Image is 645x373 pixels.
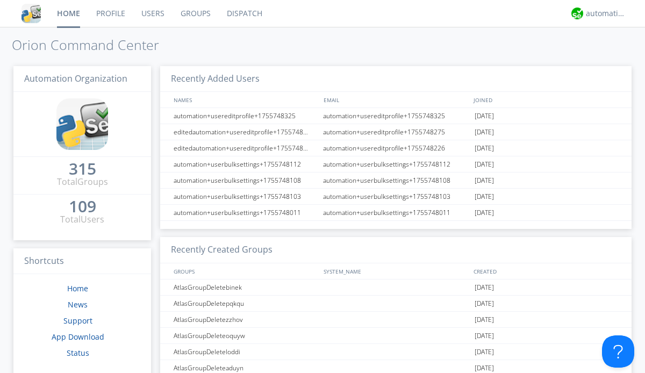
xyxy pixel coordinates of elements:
div: editedautomation+usereditprofile+1755748226 [171,140,320,156]
a: 109 [69,201,96,213]
span: [DATE] [475,344,494,360]
div: automation+userbulksettings+1755748011 [171,205,320,220]
span: [DATE] [475,156,494,173]
a: editedautomation+usereditprofile+1755748226automation+usereditprofile+1755748226[DATE] [160,140,632,156]
a: automation+userbulksettings+1755748108automation+userbulksettings+1755748108[DATE] [160,173,632,189]
div: automation+atlas [586,8,626,19]
span: [DATE] [475,140,494,156]
div: CREATED [471,263,621,279]
span: Automation Organization [24,73,127,84]
div: automation+usereditprofile+1755748325 [320,108,472,124]
div: automation+userbulksettings+1755748103 [320,189,472,204]
div: automation+userbulksettings+1755748108 [171,173,320,188]
a: automation+usereditprofile+1755748325automation+usereditprofile+1755748325[DATE] [160,108,632,124]
span: [DATE] [475,124,494,140]
a: AtlasGroupDeletezzhov[DATE] [160,312,632,328]
div: AtlasGroupDeletebinek [171,279,320,295]
div: NAMES [171,92,318,107]
span: [DATE] [475,205,494,221]
h3: Recently Created Groups [160,237,632,263]
div: automation+usereditprofile+1755748226 [320,140,472,156]
a: AtlasGroupDeleteoquyw[DATE] [160,328,632,344]
a: AtlasGroupDeletepqkqu[DATE] [160,296,632,312]
img: cddb5a64eb264b2086981ab96f4c1ba7 [56,98,108,150]
div: automation+userbulksettings+1755748103 [171,189,320,204]
div: SYSTEM_NAME [321,263,471,279]
span: [DATE] [475,328,494,344]
img: cddb5a64eb264b2086981ab96f4c1ba7 [21,4,41,23]
span: [DATE] [475,296,494,312]
div: automation+usereditprofile+1755748325 [171,108,320,124]
a: automation+userbulksettings+1755748103automation+userbulksettings+1755748103[DATE] [160,189,632,205]
a: automation+userbulksettings+1755748112automation+userbulksettings+1755748112[DATE] [160,156,632,173]
a: Status [67,348,89,358]
img: d2d01cd9b4174d08988066c6d424eccd [571,8,583,19]
iframe: Toggle Customer Support [602,335,634,368]
a: 315 [69,163,96,176]
div: automation+userbulksettings+1755748112 [320,156,472,172]
div: EMAIL [321,92,471,107]
a: editedautomation+usereditprofile+1755748275automation+usereditprofile+1755748275[DATE] [160,124,632,140]
div: 315 [69,163,96,174]
a: AtlasGroupDeleteloddi[DATE] [160,344,632,360]
a: App Download [52,332,104,342]
div: automation+userbulksettings+1755748112 [171,156,320,172]
span: [DATE] [475,108,494,124]
span: [DATE] [475,189,494,205]
div: editedautomation+usereditprofile+1755748275 [171,124,320,140]
div: AtlasGroupDeleteloddi [171,344,320,360]
span: [DATE] [475,173,494,189]
div: GROUPS [171,263,318,279]
span: [DATE] [475,312,494,328]
h3: Recently Added Users [160,66,632,92]
div: automation+userbulksettings+1755748108 [320,173,472,188]
a: automation+userbulksettings+1755748011automation+userbulksettings+1755748011[DATE] [160,205,632,221]
a: Home [67,283,88,293]
a: Support [63,315,92,326]
a: AtlasGroupDeletebinek[DATE] [160,279,632,296]
div: AtlasGroupDeleteoquyw [171,328,320,343]
div: JOINED [471,92,621,107]
div: automation+usereditprofile+1755748275 [320,124,472,140]
div: AtlasGroupDeletepqkqu [171,296,320,311]
a: News [68,299,88,310]
div: 109 [69,201,96,212]
div: Total Users [60,213,104,226]
div: automation+userbulksettings+1755748011 [320,205,472,220]
div: AtlasGroupDeletezzhov [171,312,320,327]
span: [DATE] [475,279,494,296]
h3: Shortcuts [13,248,151,275]
div: Total Groups [57,176,108,188]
